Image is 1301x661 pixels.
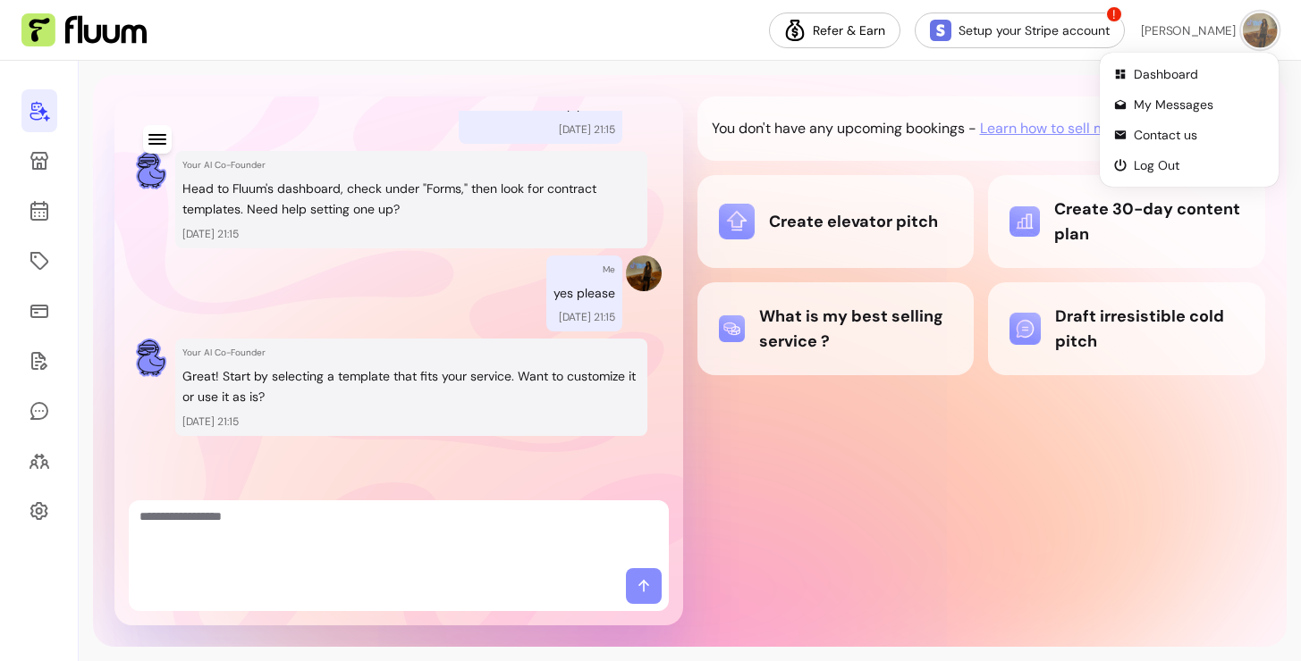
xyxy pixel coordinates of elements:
p: [DATE] 21:15 [559,122,615,137]
span: [PERSON_NAME] [1141,21,1236,38]
div: Profile Actions [1103,56,1275,183]
div: Create elevator pitch [719,204,953,239]
span: My Messages [1134,96,1264,113]
a: My Messages [21,389,57,432]
img: AI Co-Founder avatar [136,151,166,189]
span: Learn how to sell more [980,118,1128,139]
div: What is my best selling service ? [719,304,953,354]
a: Settings [21,489,57,532]
a: Sales [21,289,57,332]
img: Create elevator pitch [719,204,755,239]
p: Me [603,263,615,276]
img: Stripe Icon [930,20,951,41]
img: AI Co-Founder avatar [136,339,166,377]
p: Great! Start by selecting a template that fits your service. Want to customize it or use it as is? [182,366,640,407]
ul: Profile Actions [1107,60,1271,180]
img: Draft irresistible cold pitch [1010,313,1041,344]
img: What is my best selling service ? [719,315,746,342]
a: Calendar [21,189,57,232]
a: Offerings [21,239,57,282]
span: Log Out [1134,156,1264,174]
img: Create 30-day content plan [1010,206,1040,237]
a: Storefront [21,139,57,182]
p: You don't have any upcoming bookings - [712,118,976,139]
a: Home [21,89,57,132]
div: Create 30-day content plan [1010,197,1244,247]
p: yes please [553,283,615,304]
img: avatar [1243,13,1278,47]
img: Fluum Logo [21,13,147,47]
a: Clients [21,439,57,482]
p: Your AI Co-Founder [182,346,640,359]
p: [DATE] 21:15 [182,227,640,241]
span: ! [1105,5,1123,23]
p: Head to Fluum's dashboard, check under "Forms," then look for contract templates. Need help setti... [182,179,640,220]
a: Refer & Earn [769,13,900,48]
p: Your AI Co-Founder [182,158,640,172]
p: [DATE] 21:15 [182,414,640,429]
img: Provider image [626,255,662,291]
div: Draft irresistible cold pitch [1010,304,1244,354]
p: [DATE] 21:15 [559,310,615,324]
span: Contact us [1134,126,1264,144]
span: Dashboard [1134,65,1264,83]
a: Setup your Stripe account [915,13,1125,48]
textarea: Ask me anything... [139,507,658,561]
a: Forms [21,339,57,382]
